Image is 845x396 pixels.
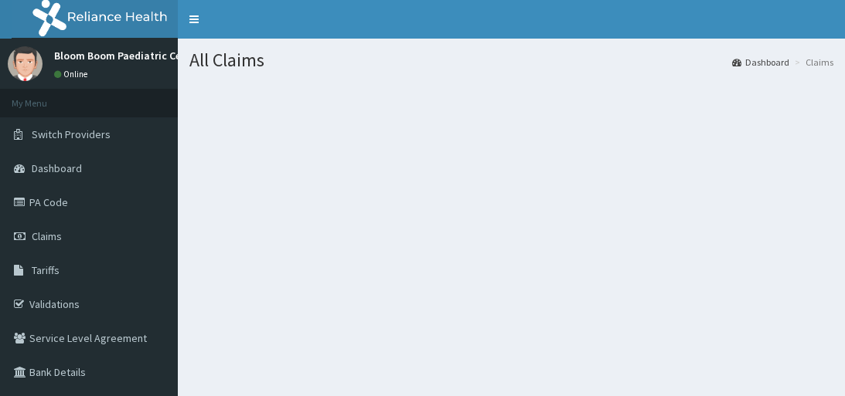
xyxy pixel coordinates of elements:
[54,69,91,80] a: Online
[8,46,43,81] img: User Image
[32,263,60,277] span: Tariffs
[54,50,201,61] p: Bloom Boom Paediatric Centre
[791,56,833,69] li: Claims
[32,229,62,243] span: Claims
[732,56,789,69] a: Dashboard
[32,161,82,175] span: Dashboard
[189,50,833,70] h1: All Claims
[32,127,111,141] span: Switch Providers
